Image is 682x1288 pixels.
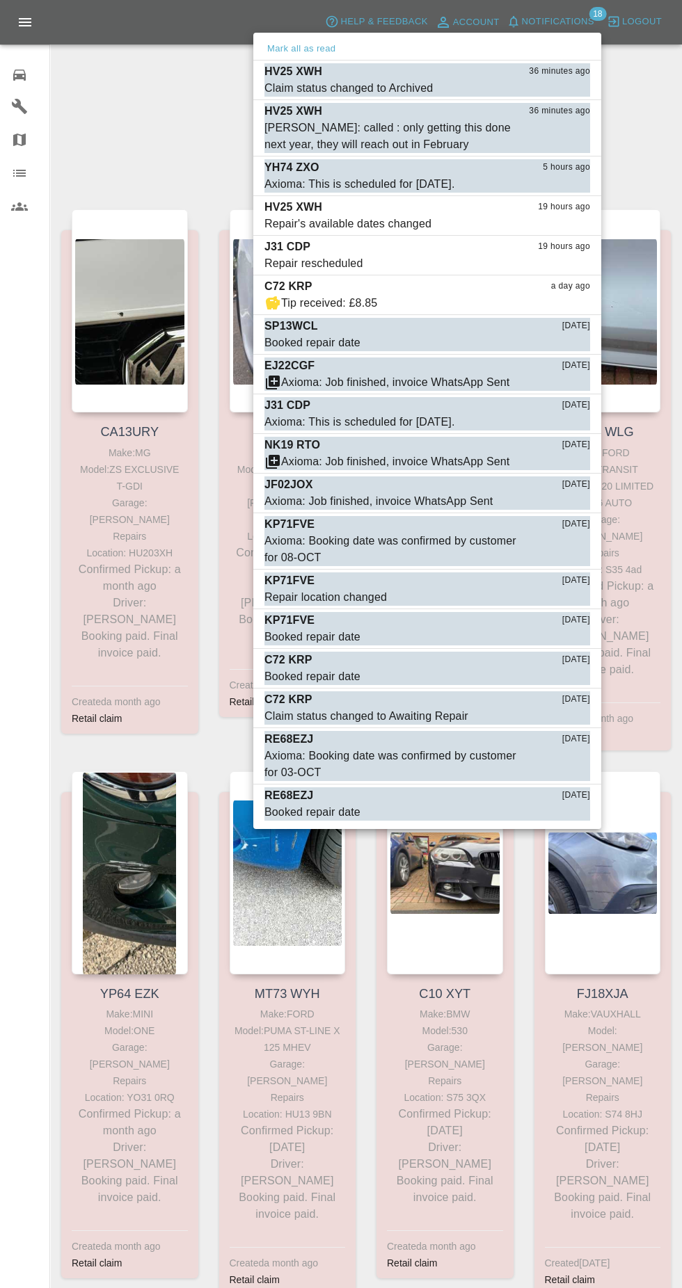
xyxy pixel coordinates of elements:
p: C72 KRP [264,691,312,708]
div: Booked repair date [264,804,360,821]
div: Repair rescheduled [264,255,363,272]
span: [DATE] [562,789,590,803]
span: 36 minutes ago [529,104,590,118]
span: [DATE] [562,574,590,588]
div: Axioma: Booking date was confirmed by customer for 03-OCT [264,748,521,781]
div: Claim status changed to Awaiting Repair [264,708,468,725]
div: [PERSON_NAME]: called : only getting this done next year, they will reach out in February [264,120,521,153]
span: 5 hours ago [543,161,590,175]
span: 36 minutes ago [529,65,590,79]
p: SP13WCL [264,318,318,335]
button: Mark all as read [264,41,338,57]
p: C72 KRP [264,652,312,668]
div: Axioma: Job finished, invoice WhatsApp Sent [264,493,493,510]
span: [DATE] [562,653,590,667]
div: Booked repair date [264,629,360,645]
div: Repair location changed [264,589,387,606]
p: JF02JOX [264,476,313,493]
span: [DATE] [562,732,590,746]
div: Claim status changed to Archived [264,80,433,97]
div: Axioma: This is scheduled for [DATE]. [264,414,455,430]
span: 19 hours ago [538,200,590,214]
div: Tip received: £8.85 [281,295,377,312]
p: J31 CDP [264,239,310,255]
div: Axioma: Booking date was confirmed by customer for 08-OCT [264,533,521,566]
span: [DATE] [562,359,590,373]
div: Axioma: This is scheduled for [DATE]. [264,176,455,193]
p: RE68EZJ [264,731,313,748]
div: Booked repair date [264,668,360,685]
span: [DATE] [562,693,590,707]
p: YH74 ZXO [264,159,319,176]
div: Axioma: Job finished, invoice WhatsApp Sent [281,453,509,470]
p: J31 CDP [264,397,310,414]
span: [DATE] [562,517,590,531]
div: Axioma: Job finished, invoice WhatsApp Sent [281,374,509,391]
span: [DATE] [562,438,590,452]
p: C72 KRP [264,278,312,295]
p: KP71FVE [264,572,315,589]
p: HV25 XWH [264,103,322,120]
p: HV25 XWH [264,63,322,80]
p: KP71FVE [264,612,315,629]
div: Booked repair date [264,335,360,351]
p: HV25 XWH [264,199,322,216]
p: KP71FVE [264,516,315,533]
div: Repair's available dates changed [264,216,431,232]
p: RE68EZJ [264,787,313,804]
span: [DATE] [562,319,590,333]
p: NK19 RTO [264,437,320,453]
p: EJ22CGF [264,357,315,374]
span: [DATE] [562,613,590,627]
span: a day ago [551,280,590,293]
span: 19 hours ago [538,240,590,254]
span: [DATE] [562,399,590,412]
span: [DATE] [562,478,590,492]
